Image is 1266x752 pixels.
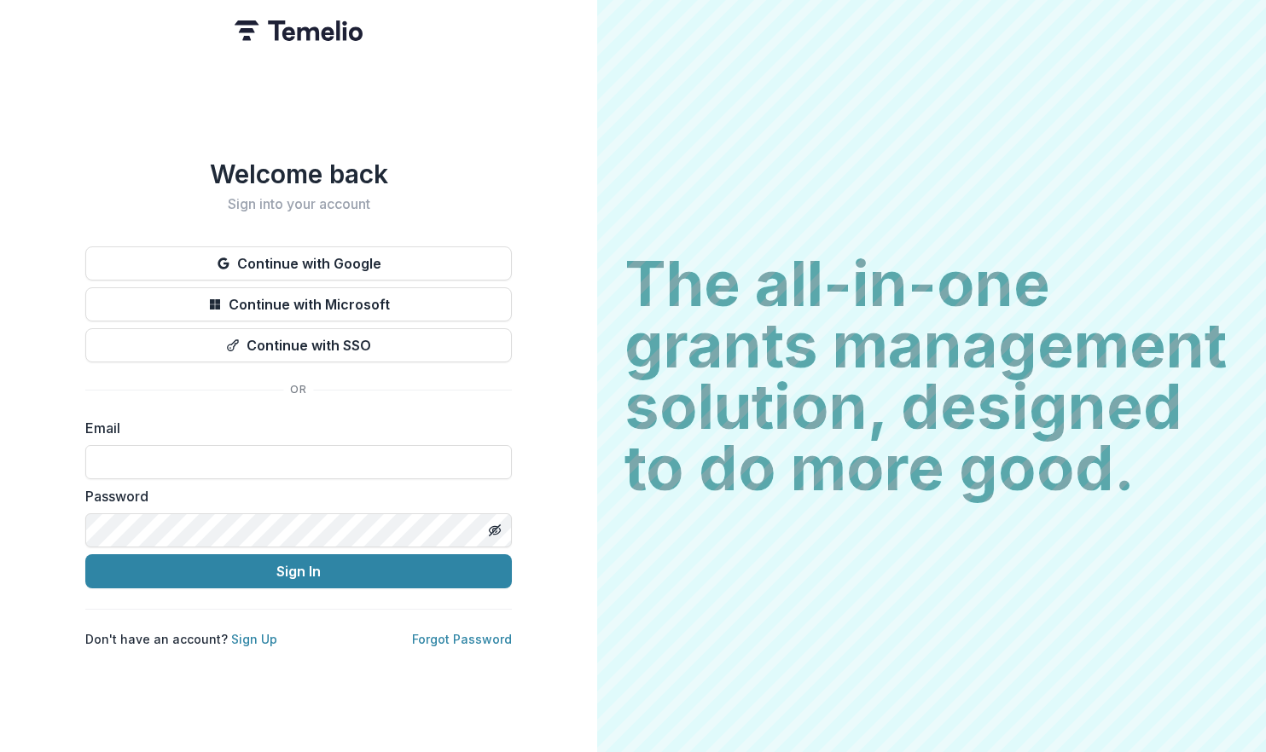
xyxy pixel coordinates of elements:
[85,630,277,648] p: Don't have an account?
[85,246,512,281] button: Continue with Google
[235,20,363,41] img: Temelio
[85,418,502,438] label: Email
[85,328,512,362] button: Continue with SSO
[85,287,512,321] button: Continue with Microsoft
[85,554,512,588] button: Sign In
[85,159,512,189] h1: Welcome back
[412,632,512,646] a: Forgot Password
[481,517,508,544] button: Toggle password visibility
[85,486,502,506] label: Password
[231,632,277,646] a: Sign Up
[85,196,512,212] h2: Sign into your account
